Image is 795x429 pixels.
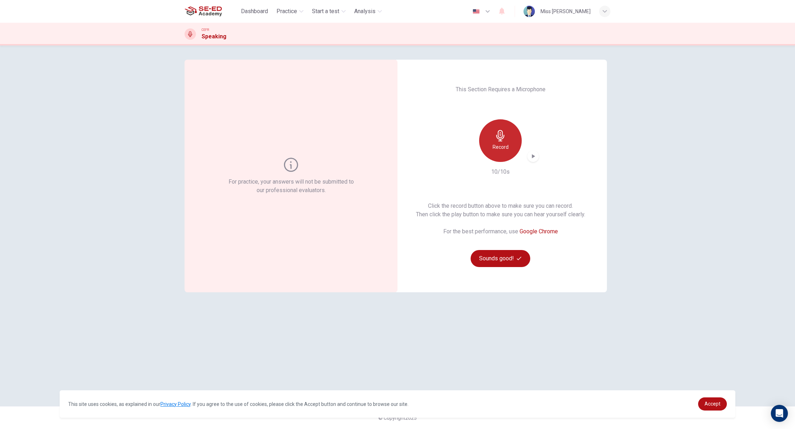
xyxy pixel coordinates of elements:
span: Dashboard [241,7,268,16]
img: en [472,9,481,14]
h1: Speaking [202,32,226,41]
button: Sounds good! [471,250,530,267]
h6: For practice, your answers will not be submitted to our professional evaluators. [227,178,355,195]
h6: This Section Requires a Microphone [456,85,545,94]
a: Google Chrome [520,228,558,235]
button: Record [479,119,522,162]
button: Start a test [309,5,349,18]
div: Open Intercom Messenger [771,405,788,422]
span: Analysis [354,7,375,16]
h6: Record [493,143,509,151]
div: cookieconsent [60,390,735,418]
h6: 10/10s [491,168,510,176]
span: CEFR [202,27,209,32]
button: Dashboard [238,5,271,18]
button: Analysis [351,5,385,18]
img: Profile picture [523,6,535,17]
span: Accept [704,401,720,407]
a: dismiss cookie message [698,397,727,411]
a: Privacy Policy [160,401,191,407]
div: Miss [PERSON_NAME] [541,7,591,16]
span: © Copyright 2025 [378,415,417,421]
span: Start a test [312,7,339,16]
img: SE-ED Academy logo [185,4,222,18]
h6: Click the record button above to make sure you can record. Then click the play button to make sur... [416,202,585,219]
h6: For the best performance, use [443,227,558,236]
button: Practice [274,5,306,18]
a: SE-ED Academy logo [185,4,238,18]
span: This site uses cookies, as explained in our . If you agree to the use of cookies, please click th... [68,401,409,407]
span: Practice [276,7,297,16]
